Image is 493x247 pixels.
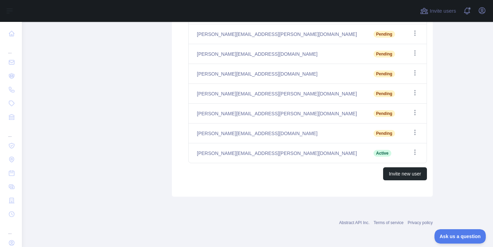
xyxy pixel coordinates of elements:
[374,130,395,137] span: Pending
[189,143,365,163] td: [PERSON_NAME][EMAIL_ADDRESS][PERSON_NAME][DOMAIN_NAME]
[374,70,395,77] span: Pending
[189,84,365,104] td: [PERSON_NAME][EMAIL_ADDRESS][PERSON_NAME][DOMAIN_NAME]
[374,31,395,38] span: Pending
[430,7,456,15] span: Invite users
[5,41,16,55] div: ...
[374,220,403,225] a: Terms of service
[374,110,395,117] span: Pending
[189,24,365,44] td: [PERSON_NAME][EMAIL_ADDRESS][PERSON_NAME][DOMAIN_NAME]
[374,150,391,157] span: Active
[374,51,395,57] span: Pending
[434,229,486,244] iframe: Toggle Customer Support
[189,104,365,123] td: [PERSON_NAME][EMAIL_ADDRESS][PERSON_NAME][DOMAIN_NAME]
[5,125,16,138] div: ...
[339,220,370,225] a: Abstract API Inc.
[189,123,365,143] td: [PERSON_NAME][EMAIL_ADDRESS][DOMAIN_NAME]
[383,167,427,180] button: Invite new user
[374,90,395,97] span: Pending
[189,44,365,64] td: [PERSON_NAME][EMAIL_ADDRESS][DOMAIN_NAME]
[5,222,16,235] div: ...
[419,5,457,16] button: Invite users
[189,64,365,84] td: [PERSON_NAME][EMAIL_ADDRESS][DOMAIN_NAME]
[408,220,433,225] a: Privacy policy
